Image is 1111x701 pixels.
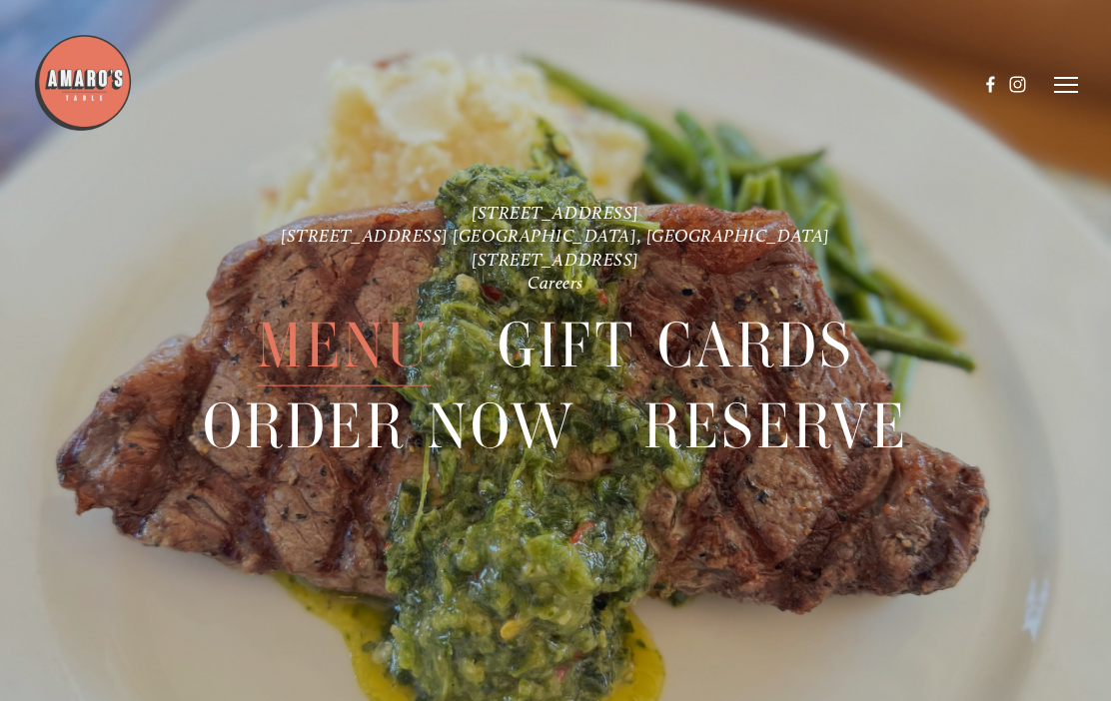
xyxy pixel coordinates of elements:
[281,225,830,246] a: [STREET_ADDRESS] [GEOGRAPHIC_DATA], [GEOGRAPHIC_DATA]
[528,272,583,293] a: Careers
[203,386,576,467] span: Order Now
[472,202,639,223] a: [STREET_ADDRESS]
[498,305,854,384] a: Gift Cards
[472,248,639,269] a: [STREET_ADDRESS]
[257,305,432,385] span: Menu
[498,305,854,385] span: Gift Cards
[643,386,908,466] a: Reserve
[203,386,576,466] a: Order Now
[257,305,432,384] a: Menu
[643,386,908,467] span: Reserve
[33,33,133,133] img: Amaro's Table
